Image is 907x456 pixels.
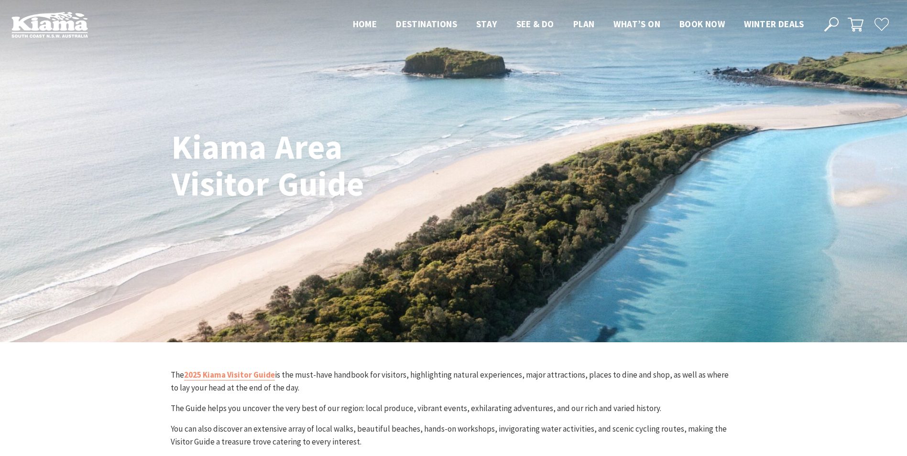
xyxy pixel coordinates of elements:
a: 2025 Kiama Visitor Guide [184,369,275,380]
span: Destinations [396,18,457,30]
span: Winter Deals [744,18,804,30]
span: What’s On [613,18,660,30]
img: Kiama Logo [11,11,88,38]
span: Book now [679,18,725,30]
span: Plan [573,18,595,30]
span: See & Do [516,18,554,30]
p: The Guide helps you uncover the very best of our region: local produce, vibrant events, exhilarat... [171,402,737,415]
span: Stay [476,18,497,30]
span: Home [353,18,377,30]
h1: Kiama Area Visitor Guide [172,129,442,202]
p: You can also discover an extensive array of local walks, beautiful beaches, hands-on workshops, i... [171,423,737,448]
nav: Main Menu [343,17,813,33]
p: The is the must-have handbook for visitors, highlighting natural experiences, major attractions, ... [171,369,737,394]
